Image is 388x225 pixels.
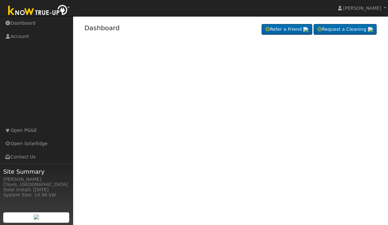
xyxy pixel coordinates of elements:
img: retrieve [303,27,308,32]
a: Dashboard [84,24,120,32]
a: Request a Cleaning [314,24,377,35]
div: System Size: 14.96 kW [3,192,70,198]
span: Site Summary [3,167,70,176]
div: Clovis, [GEOGRAPHIC_DATA] [3,181,70,188]
a: Refer a Friend [262,24,312,35]
img: retrieve [368,27,373,32]
div: [PERSON_NAME] [3,176,70,183]
span: [PERSON_NAME] [343,6,381,11]
div: Solar Install: [DATE] [3,186,70,193]
img: Know True-Up [5,4,73,18]
img: retrieve [34,214,39,219]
